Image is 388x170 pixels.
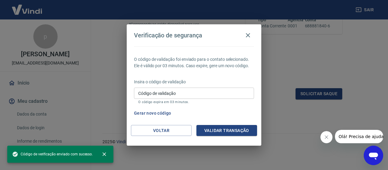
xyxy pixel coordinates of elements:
[134,56,254,69] p: O código de validação foi enviado para o contato selecionado. Ele é válido por 03 minutos. Caso e...
[134,32,202,39] h4: Verificação de segurança
[4,4,51,9] span: Olá! Precisa de ajuda?
[131,125,192,136] button: Voltar
[12,151,93,157] span: Código de verificação enviado com sucesso.
[364,146,383,165] iframe: Botão para abrir a janela de mensagens
[320,131,333,143] iframe: Fechar mensagem
[196,125,257,136] button: Validar transação
[134,79,254,85] p: Insira o código de validação
[138,100,250,104] p: O código expira em 03 minutos.
[98,147,111,161] button: close
[335,130,383,143] iframe: Mensagem da empresa
[132,108,174,119] button: Gerar novo código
